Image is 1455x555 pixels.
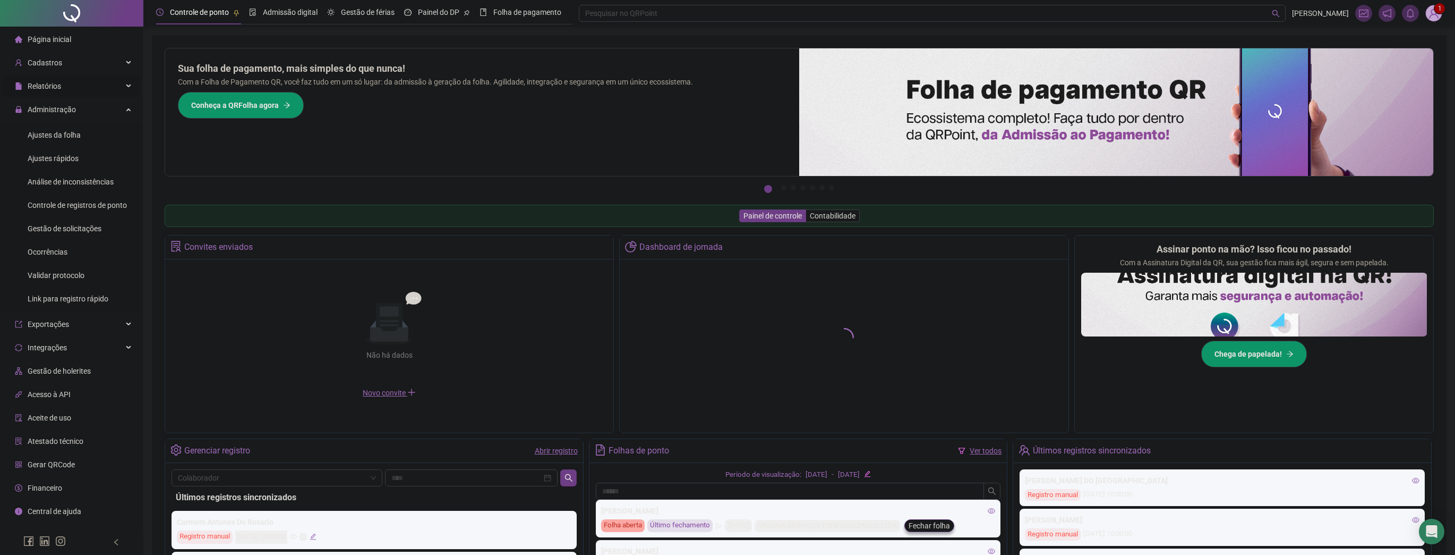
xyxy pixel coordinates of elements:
[1286,350,1294,358] span: arrow-right
[15,367,22,375] span: apartment
[725,519,752,532] div: [DATE]
[184,238,253,256] div: Convites enviados
[1438,5,1442,12] span: 1
[327,9,335,16] span: sun
[1025,528,1081,541] div: Registro manual
[1272,10,1280,18] span: search
[1019,444,1030,456] span: team
[464,10,470,16] span: pushpin
[800,185,806,190] button: 4
[1201,341,1307,367] button: Chega de papelada!
[1419,519,1444,544] div: Open Intercom Messenger
[764,185,772,193] button: 1
[283,102,290,109] span: arrow-right
[363,389,416,397] span: Novo convite
[28,390,71,399] span: Acesso à API
[1025,475,1419,486] div: [PERSON_NAME] DO [GEOGRAPHIC_DATA]
[235,531,287,544] div: [DATE] 10:00:00
[341,8,395,16] span: Gestão de férias
[1412,516,1419,524] span: eye
[299,533,306,540] span: global
[810,185,815,190] button: 5
[1426,5,1442,21] img: 94382
[791,185,796,190] button: 3
[177,516,571,528] div: Carmem Antunes Do Rosario
[28,201,127,209] span: Controle de registros de ponto
[755,520,900,532] div: ARAUNA SERVIÇOS ESPECIALIZADOS LTDA
[290,533,297,540] span: eye
[909,520,950,532] span: Fechar folha
[55,536,66,546] span: instagram
[15,508,22,515] span: info-circle
[1359,9,1368,18] span: fund
[28,271,84,280] span: Validar protocolo
[15,414,22,422] span: audit
[15,344,22,351] span: sync
[988,487,996,495] span: search
[1434,3,1445,14] sup: Atualize o seu contato no menu Meus Dados
[806,469,827,481] div: [DATE]
[799,48,1433,176] img: banner%2F8d14a306-6205-4263-8e5b-06e9a85ad873.png
[28,367,91,375] span: Gestão de holerites
[601,519,645,532] div: Folha aberta
[170,8,229,16] span: Controle de ponto
[178,61,786,76] h2: Sua folha de pagamento, mais simples do que nunca!
[15,391,22,398] span: api
[1157,242,1351,257] h2: Assinar ponto na mão? Isso ficou no passado!
[832,469,834,481] div: -
[310,533,316,540] span: edit
[263,8,318,16] span: Admissão digital
[829,185,834,190] button: 7
[28,58,62,67] span: Cadastros
[28,82,61,90] span: Relatórios
[1120,257,1389,268] p: Com a Assinatura Digital da QR, sua gestão fica mais ágil, segura e sem papelada.
[725,469,801,481] div: Período de visualização:
[177,531,233,544] div: Registro manual
[28,460,75,469] span: Gerar QRCode
[958,447,965,455] span: filter
[176,491,572,504] div: Últimos registros sincronizados
[1025,528,1419,541] div: [DATE] 10:00:00
[170,444,182,456] span: setting
[988,548,995,555] span: eye
[233,10,239,16] span: pushpin
[28,248,67,256] span: Ocorrências
[1292,7,1349,19] span: [PERSON_NAME]
[595,444,606,456] span: file-text
[625,241,636,252] span: pie-chart
[340,349,438,361] div: Não há dados
[781,185,786,190] button: 2
[28,35,71,44] span: Página inicial
[15,321,22,328] span: export
[15,106,22,113] span: lock
[609,442,669,460] div: Folhas de ponto
[835,328,854,347] span: loading
[170,241,182,252] span: solution
[23,536,34,546] span: facebook
[404,9,412,16] span: dashboard
[1382,9,1392,18] span: notification
[28,320,69,329] span: Exportações
[15,36,22,43] span: home
[810,212,855,220] span: Contabilidade
[1025,514,1419,526] div: [PERSON_NAME]
[28,414,71,422] span: Aceite de uso
[535,447,578,455] a: Abrir registro
[28,295,108,303] span: Link para registro rápido
[28,343,67,352] span: Integrações
[15,59,22,66] span: user-add
[184,442,250,460] div: Gerenciar registro
[28,484,62,492] span: Financeiro
[904,519,954,532] button: Fechar folha
[564,474,573,482] span: search
[28,507,81,516] span: Central de ajuda
[1033,442,1151,460] div: Últimos registros sincronizados
[249,9,256,16] span: file-done
[113,539,120,546] span: left
[480,9,487,16] span: book
[15,461,22,468] span: qrcode
[28,131,81,139] span: Ajustes da folha
[28,437,83,445] span: Atestado técnico
[39,536,50,546] span: linkedin
[15,484,22,492] span: dollar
